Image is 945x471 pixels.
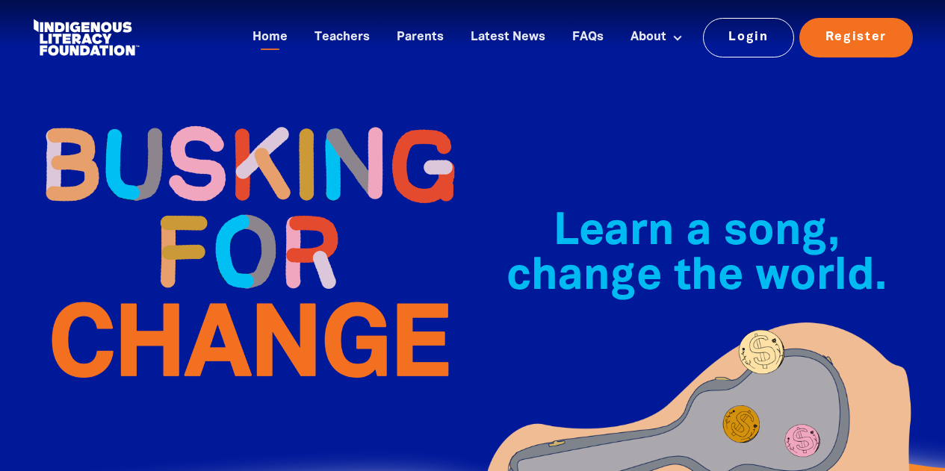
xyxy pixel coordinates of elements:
a: Latest News [462,25,554,50]
a: About [622,25,692,50]
span: Learn a song, change the world. [506,212,887,298]
a: Teachers [306,25,379,50]
a: Login [703,18,795,57]
a: Parents [388,25,453,50]
a: Register [799,18,913,57]
a: Home [244,25,297,50]
a: FAQs [563,25,613,50]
